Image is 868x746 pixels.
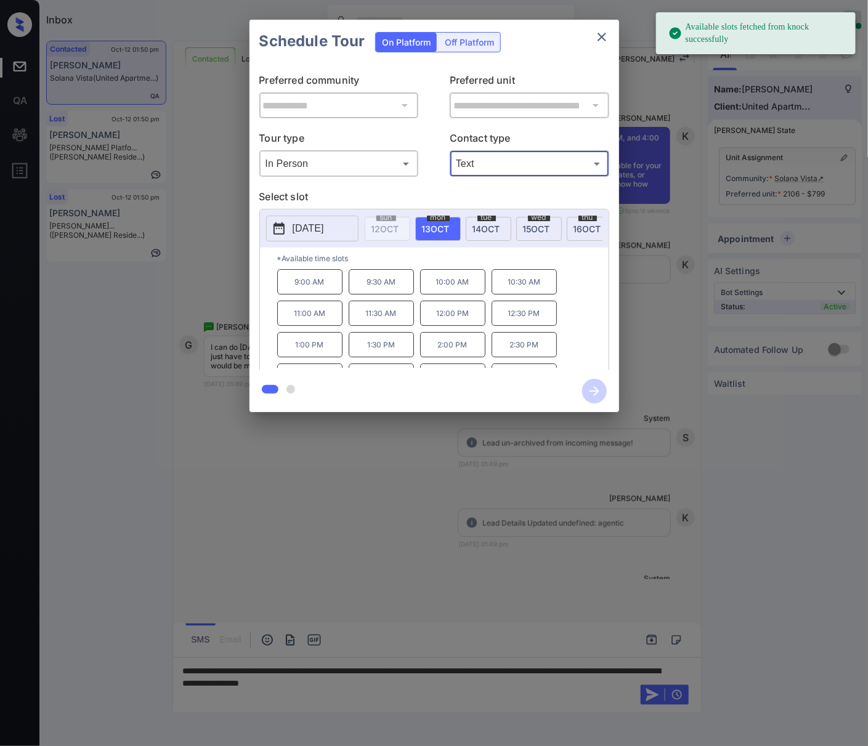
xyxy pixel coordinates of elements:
[277,363,343,389] p: 3:00 PM
[277,301,343,326] p: 11:00 AM
[516,217,562,241] div: date-select
[439,33,500,52] div: Off Platform
[249,20,375,63] h2: Schedule Tour
[492,332,557,357] p: 2:30 PM
[590,25,614,49] button: close
[259,131,419,150] p: Tour type
[578,214,597,221] span: thu
[567,217,612,241] div: date-select
[349,363,414,389] p: 3:30 PM
[415,217,461,241] div: date-select
[450,73,609,92] p: Preferred unit
[266,216,359,241] button: [DATE]
[262,153,416,174] div: In Person
[668,16,846,51] div: Available slots fetched from knock successfully
[277,332,343,357] p: 1:00 PM
[277,248,609,269] p: *Available time slots
[427,214,450,221] span: mon
[492,363,557,389] p: 4:30 PM
[492,269,557,294] p: 10:30 AM
[420,332,485,357] p: 2:00 PM
[277,269,343,294] p: 9:00 AM
[420,363,485,389] p: 4:00 PM
[450,131,609,150] p: Contact type
[466,217,511,241] div: date-select
[574,224,601,234] span: 16 OCT
[492,301,557,326] p: 12:30 PM
[349,269,414,294] p: 9:30 AM
[349,332,414,357] p: 1:30 PM
[376,33,437,52] div: On Platform
[422,224,450,234] span: 13 OCT
[523,224,550,234] span: 15 OCT
[293,221,324,236] p: [DATE]
[477,214,496,221] span: tue
[420,301,485,326] p: 12:00 PM
[259,73,419,92] p: Preferred community
[575,375,614,407] button: btn-next
[453,153,606,174] div: Text
[349,301,414,326] p: 11:30 AM
[528,214,550,221] span: wed
[420,269,485,294] p: 10:00 AM
[259,189,609,209] p: Select slot
[473,224,500,234] span: 14 OCT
